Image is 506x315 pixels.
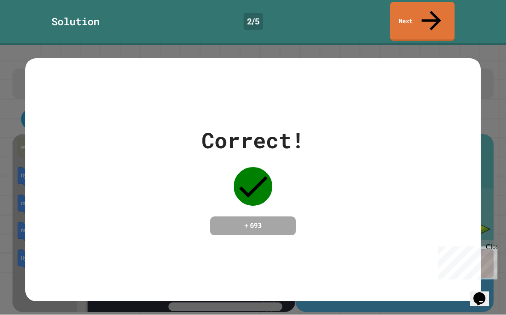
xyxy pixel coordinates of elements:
div: Chat with us now!Close [3,3,59,54]
iframe: chat widget [470,281,497,306]
a: Next [390,2,455,42]
div: Correct! [202,125,304,157]
div: Solution [51,14,99,30]
div: 2 / 5 [244,13,263,30]
h4: + 693 [219,221,287,231]
iframe: chat widget [435,243,497,280]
